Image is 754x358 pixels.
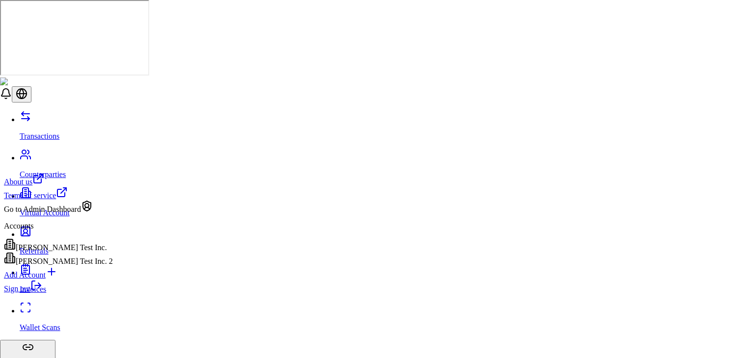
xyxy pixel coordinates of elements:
[4,222,113,230] p: Accounts
[4,284,42,293] a: Sign out
[4,266,113,280] a: Add Account
[4,252,113,266] div: [PERSON_NAME] Test Inc. 2
[4,173,113,186] a: About us
[4,186,113,200] a: Terms of service
[4,200,113,214] div: Go to Admin Dashboard
[4,238,113,252] div: [PERSON_NAME] Test Inc.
